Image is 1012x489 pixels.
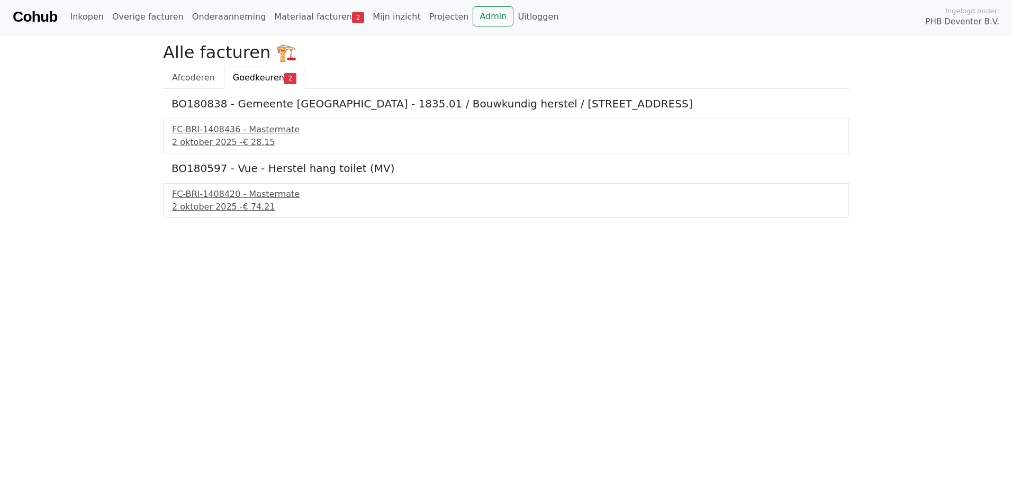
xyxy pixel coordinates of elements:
[243,202,275,212] span: € 74.21
[172,123,840,136] div: FC-BRI-1408436 - Mastermate
[352,12,364,23] span: 2
[284,73,296,84] span: 2
[513,6,563,28] a: Uitloggen
[172,123,840,149] a: FC-BRI-1408436 - Mastermate2 oktober 2025 -€ 28.15
[171,97,841,110] h5: BO180838 - Gemeente [GEOGRAPHIC_DATA] - 1835.01 / Bouwkundig herstel / [STREET_ADDRESS]
[172,188,840,213] a: FC-BRI-1408420 - Mastermate2 oktober 2025 -€ 74.21
[243,137,275,147] span: € 28.15
[163,42,849,62] h2: Alle facturen 🏗️
[270,6,368,28] a: Materiaal facturen2
[172,188,840,201] div: FC-BRI-1408420 - Mastermate
[172,73,215,83] span: Afcoderen
[172,201,840,213] div: 2 oktober 2025 -
[188,6,270,28] a: Onderaanneming
[473,6,513,26] a: Admin
[13,4,57,30] a: Cohub
[425,6,473,28] a: Projecten
[925,16,999,28] span: PHB Deventer B.V.
[171,162,841,175] h5: BO180597 - Vue - Herstel hang toilet (MV)
[368,6,425,28] a: Mijn inzicht
[66,6,107,28] a: Inkopen
[224,67,305,89] a: Goedkeuren2
[163,67,224,89] a: Afcoderen
[945,6,999,16] span: Ingelogd onder:
[172,136,840,149] div: 2 oktober 2025 -
[108,6,188,28] a: Overige facturen
[233,73,284,83] span: Goedkeuren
